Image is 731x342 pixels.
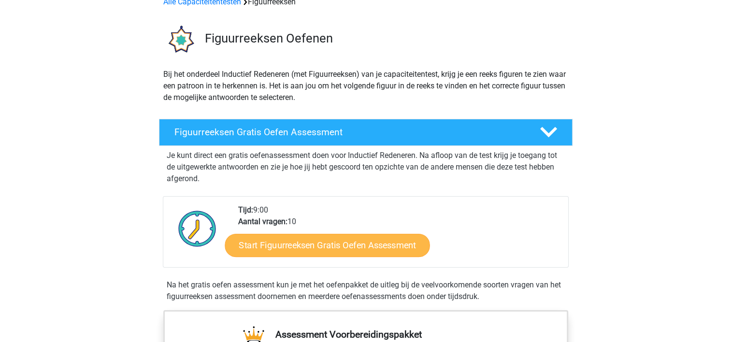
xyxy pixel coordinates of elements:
[159,19,201,60] img: figuurreeksen
[155,119,576,146] a: Figuurreeksen Gratis Oefen Assessment
[174,127,524,138] h4: Figuurreeksen Gratis Oefen Assessment
[173,204,222,253] img: Klok
[231,204,568,267] div: 9:00 10
[163,69,568,103] p: Bij het onderdeel Inductief Redeneren (met Figuurreeksen) van je capaciteitentest, krijg je een r...
[167,150,565,185] p: Je kunt direct een gratis oefenassessment doen voor Inductief Redeneren. Na afloop van de test kr...
[225,233,430,256] a: Start Figuurreeksen Gratis Oefen Assessment
[238,217,287,226] b: Aantal vragen:
[205,31,565,46] h3: Figuurreeksen Oefenen
[163,279,569,302] div: Na het gratis oefen assessment kun je met het oefenpakket de uitleg bij de veelvoorkomende soorte...
[238,205,253,214] b: Tijd:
